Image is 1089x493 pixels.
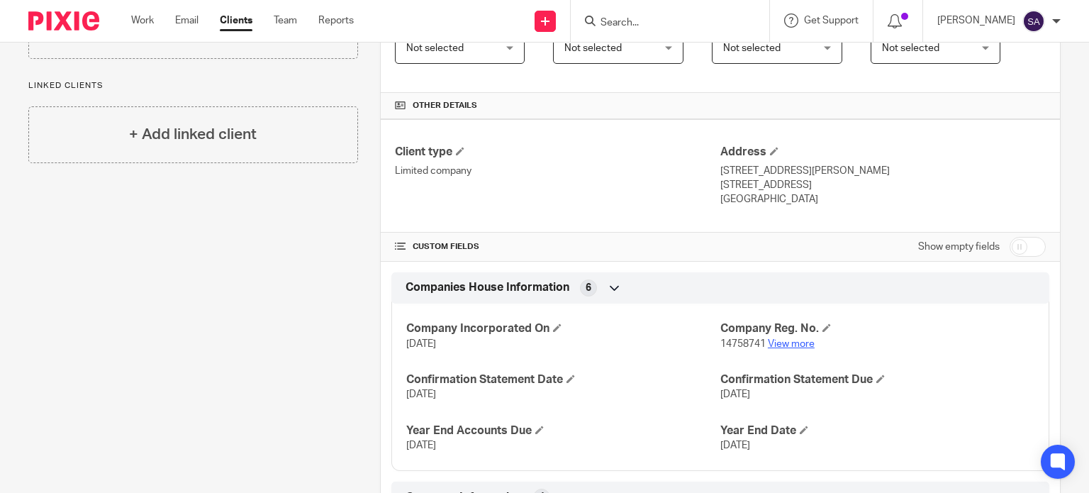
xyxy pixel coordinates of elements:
span: 14758741 [720,339,766,349]
span: Not selected [882,43,939,53]
span: Get Support [804,16,859,26]
h4: Confirmation Statement Date [406,372,720,387]
p: [STREET_ADDRESS][PERSON_NAME] [720,164,1046,178]
h4: Company Reg. No. [720,321,1034,336]
h4: Year End Date [720,423,1034,438]
p: Linked clients [28,80,358,92]
h4: Confirmation Statement Due [720,372,1034,387]
h4: Year End Accounts Due [406,423,720,438]
span: [DATE] [720,389,750,399]
a: View more [768,339,815,349]
h4: Client type [395,145,720,160]
img: Pixie [28,11,99,31]
span: Companies House Information [406,280,569,295]
span: [DATE] [406,389,436,399]
span: Not selected [564,43,622,53]
h4: CUSTOM FIELDS [395,241,720,253]
span: 6 [586,281,591,295]
span: [DATE] [406,441,436,450]
a: Team [274,13,297,28]
a: Clients [220,13,252,28]
span: [DATE] [720,441,750,450]
h4: Address [720,145,1046,160]
label: Show empty fields [918,240,1000,254]
span: Not selected [723,43,781,53]
h4: + Add linked client [129,123,257,145]
p: Limited company [395,164,720,178]
h4: Company Incorporated On [406,321,720,336]
img: svg%3E [1022,10,1045,33]
p: [PERSON_NAME] [937,13,1015,28]
span: Other details [413,100,477,111]
a: Email [175,13,199,28]
a: Reports [318,13,354,28]
span: [DATE] [406,339,436,349]
p: [STREET_ADDRESS] [720,178,1046,192]
span: Not selected [406,43,464,53]
a: Work [131,13,154,28]
input: Search [599,17,727,30]
p: [GEOGRAPHIC_DATA] [720,192,1046,206]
